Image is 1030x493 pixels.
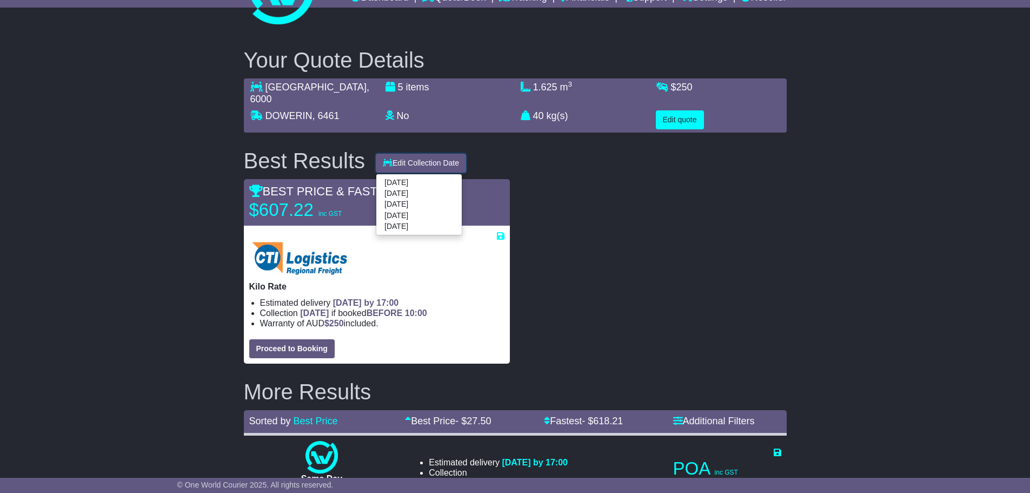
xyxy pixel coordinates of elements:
span: items [406,82,429,93]
span: 5 [398,82,403,93]
span: [DATE] by 17:00 [333,298,399,307]
a: Best Price [294,416,338,426]
button: Edit quote [656,110,704,129]
a: Additional Filters [673,416,755,426]
a: [DATE] [376,177,462,188]
li: Collection [260,308,504,318]
span: - $ [455,416,491,426]
span: [DATE] by 17:00 [502,458,568,467]
span: BEFORE [367,308,403,318]
span: $ [324,319,344,328]
span: m [560,82,573,93]
span: 250 [676,82,693,93]
span: , 6000 [250,82,369,104]
p: POA [673,458,781,479]
p: $607.22 [249,199,384,221]
p: Kilo Rate [249,281,504,292]
span: inc GST [318,210,342,218]
span: 1.625 [533,82,557,93]
div: Best Results [238,149,371,173]
span: , 6461 [313,110,340,121]
span: [DATE] [300,308,329,318]
h2: Your Quote Details [244,48,787,72]
span: No [397,110,409,121]
span: 27.50 [467,416,491,426]
li: Estimated delivery [429,457,568,468]
span: Sorted by [249,416,291,426]
a: [DATE] [376,199,462,210]
span: 618.21 [593,416,623,426]
button: Proceed to Booking [249,339,335,358]
li: Collection [429,468,568,478]
span: 250 [329,319,344,328]
a: Fastest- $618.21 [544,416,623,426]
li: Warranty of AUD included. [260,318,504,328]
span: $ [671,82,693,93]
a: Best Price- $27.50 [405,416,491,426]
li: Estimated delivery [260,298,504,308]
span: 10:00 [405,308,427,318]
span: if booked [300,308,427,318]
span: - $ [582,416,623,426]
span: inc GST [715,469,738,476]
a: [DATE] [376,188,462,199]
img: CTI Logistics Regional Freight: Kilo Rate [249,241,360,276]
sup: 3 [568,80,573,88]
button: Edit Collection Date [376,154,466,173]
span: © One World Courier 2025. All rights reserved. [177,481,334,489]
a: [DATE] [376,210,462,221]
span: BEST PRICE & FASTEST [249,185,401,198]
span: 40 [533,110,544,121]
img: One World Courier: Same Day Nationwide(quotes take 0.5-1 hour) [305,441,338,474]
span: kg(s) [547,110,568,121]
span: [GEOGRAPHIC_DATA] [265,82,367,93]
a: [DATE] [376,221,462,232]
h2: More Results [244,380,787,404]
span: DOWERIN [265,110,313,121]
